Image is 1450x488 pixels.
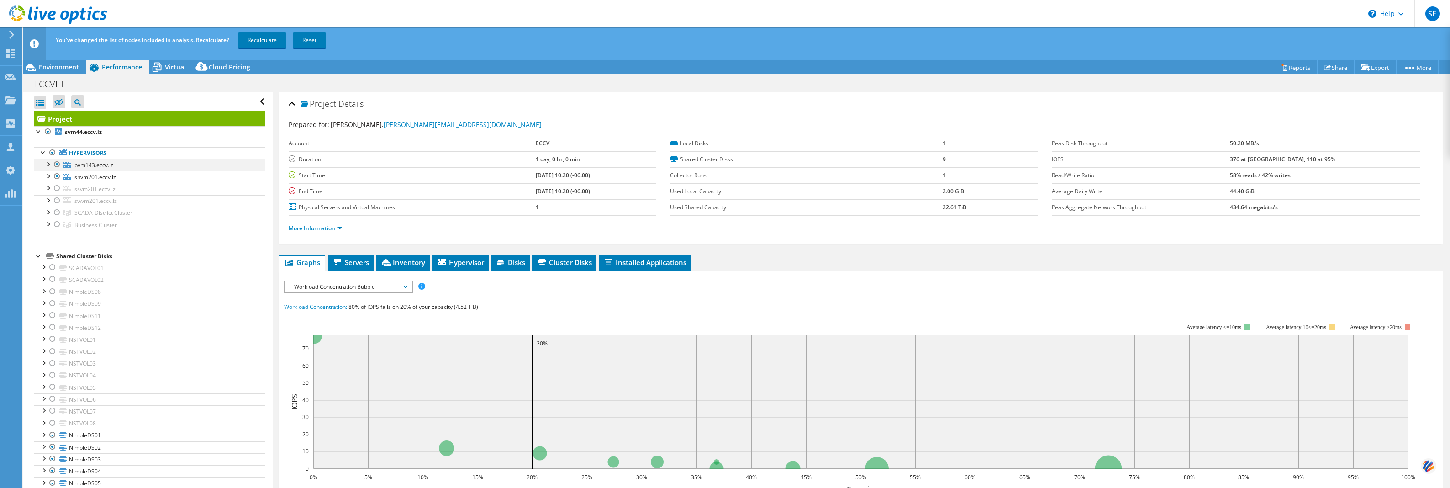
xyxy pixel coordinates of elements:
b: 1 day, 0 hr, 0 min [536,155,580,163]
a: NSTVOL05 [34,382,265,393]
span: Workload Concentration Bubble [290,281,407,292]
text: 90% [1293,473,1304,481]
label: Average Daily Write [1052,187,1230,196]
span: Disks [496,258,525,267]
a: ssvm201.eccv.lz [34,183,265,195]
a: NSTVOL02 [34,346,265,358]
b: svm44.eccv.lz [65,128,102,136]
text: 100% [1401,473,1415,481]
text: 40 [302,396,309,404]
a: NimbleDS03 [34,453,265,465]
label: Account [289,139,536,148]
tspan: Average latency <=10ms [1186,324,1241,330]
text: IOPS [290,394,300,410]
label: IOPS [1052,155,1230,164]
b: 1 [943,139,946,147]
b: [DATE] 10:20 (-06:00) [536,187,590,195]
text: 20% [537,339,548,347]
span: Performance [102,63,142,71]
text: 50 [302,379,309,387]
text: 75% [1129,473,1140,481]
label: Duration [289,155,536,164]
span: Workload Concentration: [284,303,347,311]
a: More [1396,60,1439,74]
b: 1 [536,203,539,211]
text: 10% [417,473,428,481]
a: [PERSON_NAME][EMAIL_ADDRESS][DOMAIN_NAME] [384,120,542,129]
b: 22.61 TiB [943,203,966,211]
span: Cloud Pricing [209,63,250,71]
svg: \n [1368,10,1376,18]
a: Business Cluster [34,219,265,231]
a: bvm143.eccv.lz [34,159,265,171]
a: NimbleDS12 [34,322,265,334]
text: 30% [636,473,647,481]
a: svm44.eccv.lz [34,126,265,138]
span: bvm143.eccv.lz [74,161,113,169]
span: Environment [39,63,79,71]
b: 9 [943,155,946,163]
span: Details [338,98,364,109]
b: 58% reads / 42% writes [1230,171,1291,179]
b: [DATE] 10:20 (-06:00) [536,171,590,179]
a: Hypervisors [34,147,265,159]
span: SCADA-District Cluster [74,209,132,217]
label: Read/Write Ratio [1052,171,1230,180]
text: 10 [302,447,309,455]
label: Start Time [289,171,536,180]
a: NimbleDS11 [34,310,265,322]
tspan: Average latency 10<=20ms [1266,324,1326,330]
a: NSTVOL01 [34,334,265,345]
text: 70% [1074,473,1085,481]
h1: ECCVLT [30,79,79,89]
label: Collector Runs [670,171,942,180]
a: snvm201.eccv.lz [34,171,265,183]
span: Cluster Disks [537,258,592,267]
text: 55% [910,473,921,481]
span: Graphs [284,258,320,267]
text: 60 [302,362,309,370]
text: 95% [1348,473,1359,481]
a: NSTVOL04 [34,370,265,382]
label: Used Local Capacity [670,187,942,196]
label: Prepared for: [289,120,329,129]
b: 1 [943,171,946,179]
a: Project [34,111,265,126]
a: NimbleDS02 [34,441,265,453]
b: 434.64 megabits/s [1230,203,1278,211]
text: Average latency >20ms [1350,324,1402,330]
a: More Information [289,224,342,232]
text: 0 [306,465,309,472]
text: 70 [302,345,309,352]
a: SCADAVOL01 [34,262,265,274]
label: End Time [289,187,536,196]
text: 40% [746,473,757,481]
span: Virtual [165,63,186,71]
a: Share [1317,60,1355,74]
div: Shared Cluster Disks [56,251,265,262]
text: 20% [527,473,538,481]
text: 30 [302,413,309,421]
label: Peak Aggregate Network Throughput [1052,203,1230,212]
a: swvm201.eccv.lz [34,195,265,207]
a: NSTVOL07 [34,405,265,417]
span: Installed Applications [603,258,686,267]
a: Reset [293,32,326,48]
text: 20 [302,430,309,438]
b: 2.00 GiB [943,187,964,195]
a: Export [1354,60,1397,74]
a: Recalculate [238,32,286,48]
b: 376 at [GEOGRAPHIC_DATA], 110 at 95% [1230,155,1335,163]
span: [PERSON_NAME], [331,120,542,129]
span: snvm201.eccv.lz [74,173,116,181]
text: 85% [1238,473,1249,481]
span: 80% of IOPS falls on 20% of your capacity (4.52 TiB) [348,303,478,311]
text: 60% [965,473,975,481]
label: Used Shared Capacity [670,203,942,212]
label: Shared Cluster Disks [670,155,942,164]
span: SF [1425,6,1440,21]
b: 44.40 GiB [1230,187,1255,195]
a: NSTVOL03 [34,358,265,370]
label: Physical Servers and Virtual Machines [289,203,536,212]
a: NimbleDS01 [34,430,265,441]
